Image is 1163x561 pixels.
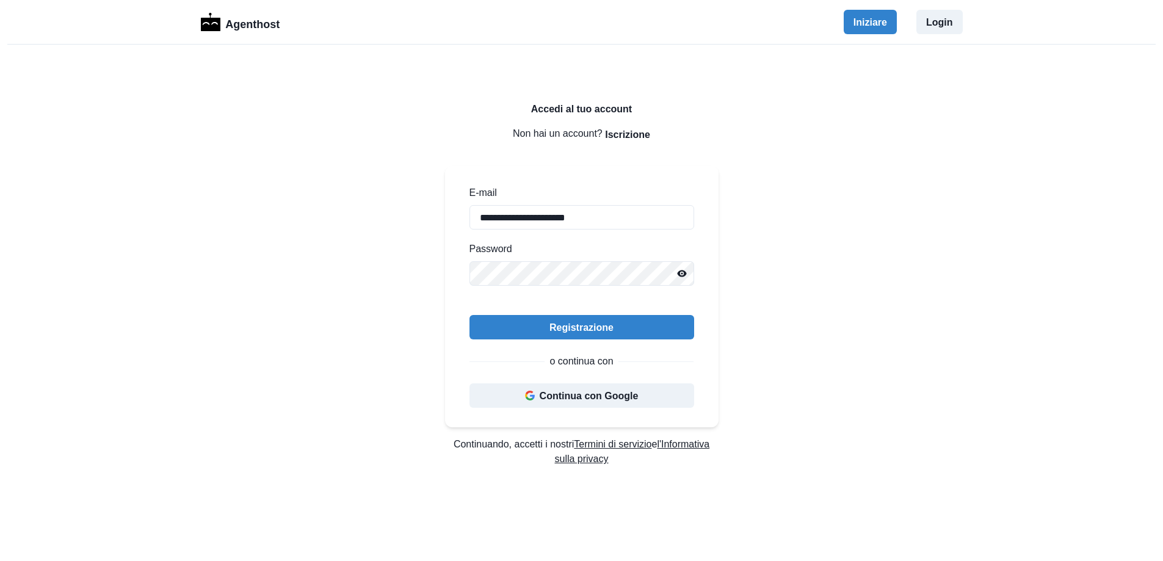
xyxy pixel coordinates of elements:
a: LogoAgenthost [201,12,280,33]
img: Logo [201,13,221,31]
button: Iscrizione [605,122,650,147]
font: Password [469,244,512,254]
font: Iniziare [853,17,887,27]
font: Login [926,17,953,27]
font: e [651,439,657,449]
button: Registrazione [469,315,694,339]
font: Registrazione [549,322,614,333]
button: Rivela la password [670,261,694,286]
font: Agenthost [225,18,280,31]
button: Login [916,10,963,34]
a: Termini di servizio [574,439,651,449]
font: E-mail [469,187,497,198]
button: Iniziare [844,10,897,34]
font: Continua con Google [540,391,639,401]
font: Accedi al tuo account [531,104,632,114]
font: o continua con [549,356,613,366]
button: Continua con Google [469,383,694,408]
font: Iscrizione [605,129,650,140]
font: Non hai un account? [513,128,603,139]
font: Continuando, accetti i nostri [454,439,574,449]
